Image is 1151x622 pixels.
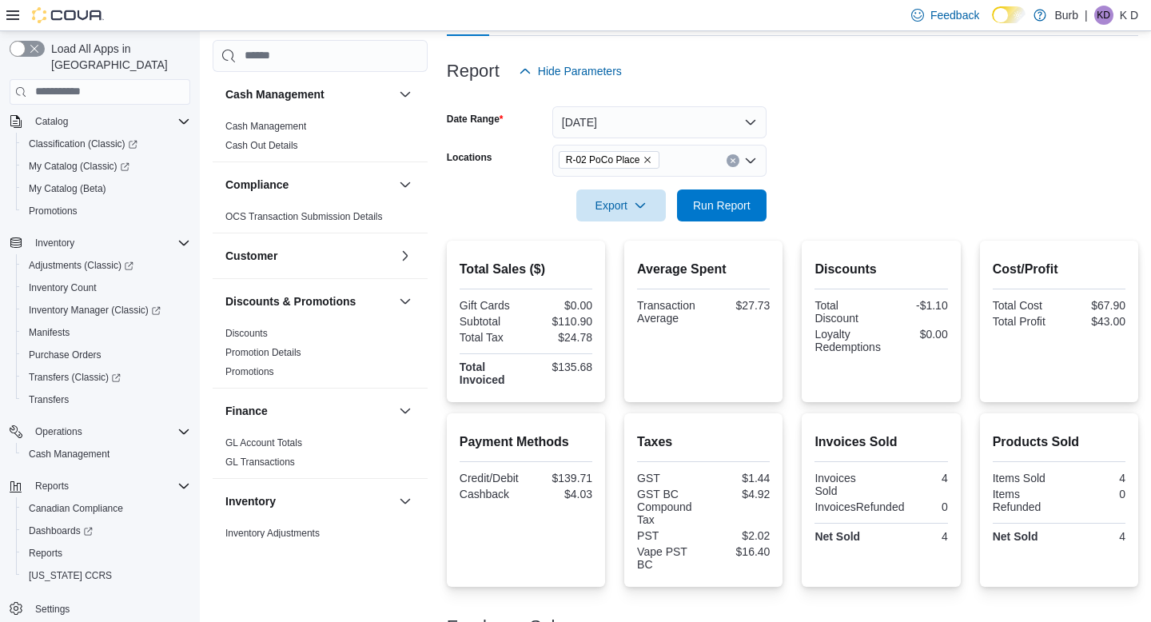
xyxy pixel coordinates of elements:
a: Cash Management [225,121,306,132]
a: Transfers [22,390,75,409]
h3: Compliance [225,177,289,193]
h3: Discounts & Promotions [225,293,356,309]
a: Promotions [225,366,274,377]
button: Cash Management [16,443,197,465]
p: K D [1120,6,1138,25]
button: Promotions [16,200,197,222]
button: Discounts & Promotions [396,292,415,311]
div: InvoicesRefunded [814,500,904,513]
button: Inventory [396,492,415,511]
a: GL Account Totals [225,437,302,449]
div: 4 [885,472,948,484]
div: Discounts & Promotions [213,324,428,388]
span: Run Report [693,197,751,213]
div: $110.90 [529,315,592,328]
h3: Finance [225,403,268,419]
span: Inventory Count [29,281,97,294]
span: Operations [35,425,82,438]
span: Inventory Manager (Classic) [29,304,161,317]
button: [US_STATE] CCRS [16,564,197,587]
span: Promotions [225,365,274,378]
a: Cash Management [22,445,116,464]
span: My Catalog (Beta) [29,182,106,195]
span: Promotions [29,205,78,217]
div: $0.00 [529,299,592,312]
button: My Catalog (Beta) [16,177,197,200]
a: My Catalog (Beta) [22,179,113,198]
button: Inventory [3,232,197,254]
span: Inventory Adjustments [225,527,320,540]
div: 0 [910,500,947,513]
div: -$1.10 [885,299,948,312]
div: Invoices Sold [814,472,878,497]
h3: Customer [225,248,277,264]
h2: Total Sales ($) [460,260,592,279]
strong: Net Sold [814,530,860,543]
span: Inventory [35,237,74,249]
span: GL Transactions [225,456,295,468]
a: Promotions [22,201,84,221]
span: Settings [35,603,70,616]
div: Loyalty Redemptions [814,328,881,353]
div: Items Sold [993,472,1056,484]
span: Settings [29,598,190,618]
span: Canadian Compliance [22,499,190,518]
a: Classification (Classic) [22,134,144,154]
button: Cash Management [396,85,415,104]
label: Date Range [447,113,504,126]
div: Total Profit [993,315,1056,328]
a: Reports [22,544,69,563]
span: Promotions [22,201,190,221]
div: Cashback [460,488,523,500]
button: Inventory [225,493,392,509]
div: $43.00 [1062,315,1125,328]
a: Dashboards [22,521,99,540]
span: OCS Transaction Submission Details [225,210,383,223]
div: 4 [885,530,948,543]
span: My Catalog (Classic) [29,160,129,173]
div: $24.78 [529,331,592,344]
h2: Average Spent [637,260,770,279]
div: Vape PST BC [637,545,700,571]
label: Locations [447,151,492,164]
div: PST [637,529,700,542]
button: Compliance [225,177,392,193]
button: Reports [16,542,197,564]
h3: Inventory [225,493,276,509]
a: Transfers (Classic) [22,368,127,387]
button: Hide Parameters [512,55,628,87]
button: Inventory Count [16,277,197,299]
a: My Catalog (Classic) [22,157,136,176]
div: $139.71 [529,472,592,484]
a: GL Transactions [225,457,295,468]
span: Transfers [22,390,190,409]
span: R-02 PoCo Place [566,152,640,168]
span: Inventory [29,233,190,253]
a: Transfers (Classic) [16,366,197,389]
button: Finance [225,403,392,419]
div: Subtotal [460,315,523,328]
button: Clear input [727,154,739,167]
div: Total Cost [993,299,1056,312]
button: Reports [29,476,75,496]
div: 4 [1062,472,1125,484]
button: Catalog [3,110,197,133]
a: Purchase Orders [22,345,108,365]
a: Settings [29,600,76,619]
button: Operations [3,421,197,443]
button: Purchase Orders [16,344,197,366]
h2: Invoices Sold [814,433,947,452]
div: $27.73 [707,299,770,312]
span: Purchase Orders [29,349,102,361]
button: Inventory [29,233,81,253]
span: Manifests [29,326,70,339]
button: Customer [225,248,392,264]
span: Operations [29,422,190,441]
span: Reports [29,476,190,496]
span: Load All Apps in [GEOGRAPHIC_DATA] [45,41,190,73]
span: Inventory Count [22,278,190,297]
a: Inventory Count [22,278,103,297]
button: Catalog [29,112,74,131]
span: Discounts [225,327,268,340]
